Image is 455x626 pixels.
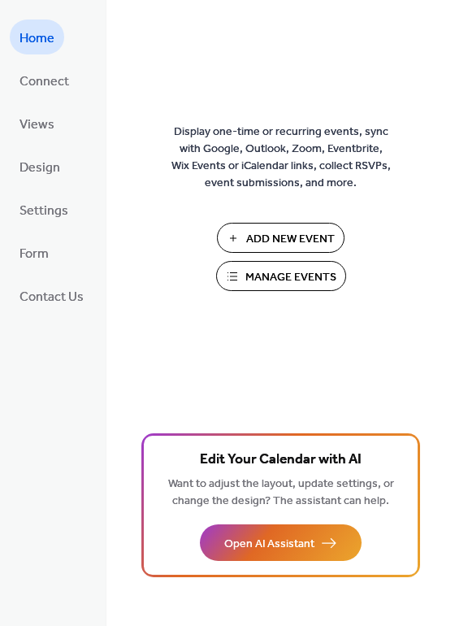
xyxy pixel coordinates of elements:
span: Manage Events [245,269,336,286]
span: Open AI Assistant [224,536,314,553]
a: Home [10,20,64,54]
span: Form [19,241,49,267]
span: Design [19,155,60,180]
span: Want to adjust the layout, update settings, or change the design? The assistant can help. [168,473,394,512]
span: Edit Your Calendar with AI [200,449,362,472]
a: Connect [10,63,79,98]
button: Open AI Assistant [200,524,362,561]
button: Add New Event [217,223,344,253]
span: Connect [19,69,69,94]
span: Home [19,26,54,51]
span: Views [19,112,54,137]
a: Form [10,235,58,270]
span: Display one-time or recurring events, sync with Google, Outlook, Zoom, Eventbrite, Wix Events or ... [171,124,391,192]
span: Add New Event [246,231,335,248]
a: Contact Us [10,278,93,313]
a: Views [10,106,64,141]
span: Settings [19,198,68,224]
a: Settings [10,192,78,227]
span: Contact Us [19,285,84,310]
button: Manage Events [216,261,346,291]
a: Design [10,149,70,184]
